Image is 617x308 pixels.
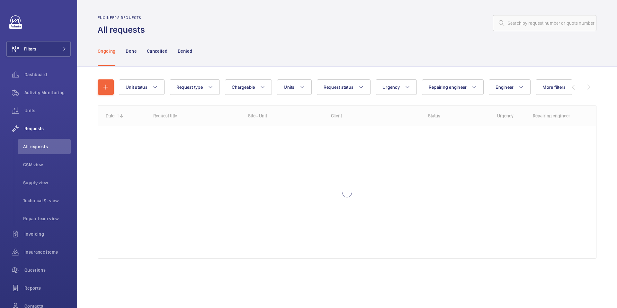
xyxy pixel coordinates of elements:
span: Units [24,107,71,114]
p: Done [126,48,136,54]
span: Filters [24,46,36,52]
h1: All requests [98,24,149,36]
button: Chargeable [225,79,272,95]
span: Units [284,85,294,90]
button: Unit status [119,79,165,95]
button: Engineer [489,79,531,95]
button: Urgency [376,79,417,95]
span: Chargeable [232,85,255,90]
span: Insurance items [24,249,71,255]
span: Unit status [126,85,148,90]
p: Ongoing [98,48,115,54]
span: Supply view [23,179,71,186]
span: Technical S. view [23,197,71,204]
button: Units [277,79,311,95]
button: Repairing engineer [422,79,484,95]
span: Invoicing [24,231,71,237]
button: Request type [170,79,220,95]
button: Request status [317,79,371,95]
span: Activity Monitoring [24,89,71,96]
button: Filters [6,41,71,57]
input: Search by request number or quote number [493,15,596,31]
h2: Engineers requests [98,15,149,20]
p: Cancelled [147,48,167,54]
span: Request type [176,85,203,90]
span: Request status [324,85,354,90]
span: Dashboard [24,71,71,78]
span: All requests [23,143,71,150]
p: Denied [178,48,192,54]
span: Repairing engineer [429,85,467,90]
span: Questions [24,267,71,273]
span: Urgency [382,85,400,90]
span: Repair team view [23,215,71,222]
span: CSM view [23,161,71,168]
button: More filters [536,79,572,95]
span: Requests [24,125,71,132]
span: Reports [24,285,71,291]
span: Engineer [496,85,514,90]
span: More filters [542,85,566,90]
